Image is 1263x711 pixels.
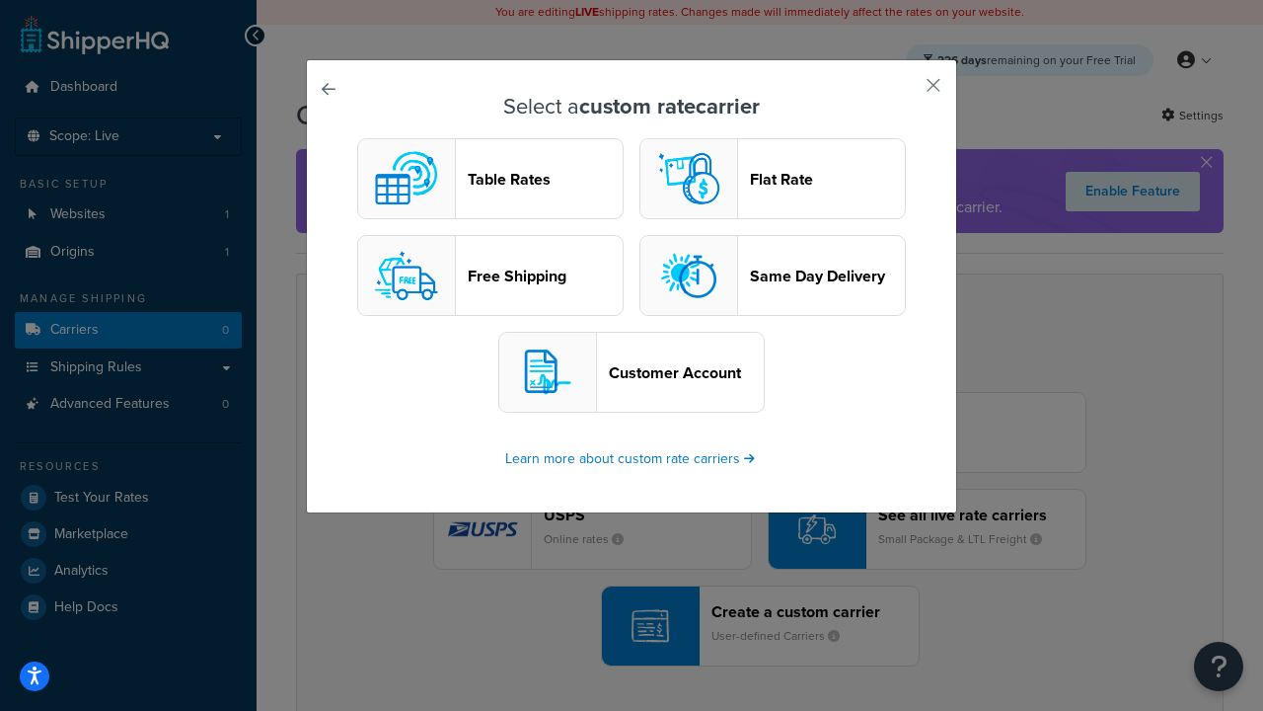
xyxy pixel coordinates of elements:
button: flat logoFlat Rate [639,138,906,219]
header: Flat Rate [750,170,905,189]
header: Customer Account [609,363,764,382]
img: customerAccount logo [508,333,587,412]
strong: custom rate carrier [579,90,760,122]
img: sameday logo [649,236,728,315]
button: custom logoTable Rates [357,138,624,219]
img: custom logo [367,139,446,218]
img: flat logo [649,139,728,218]
h3: Select a [356,95,907,118]
button: customerAccount logoCustomer Account [498,332,765,413]
header: Same Day Delivery [750,267,905,285]
button: free logoFree Shipping [357,235,624,316]
button: sameday logoSame Day Delivery [639,235,906,316]
header: Free Shipping [468,267,623,285]
img: free logo [367,236,446,315]
header: Table Rates [468,170,623,189]
a: Learn more about custom rate carriers [505,448,758,469]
